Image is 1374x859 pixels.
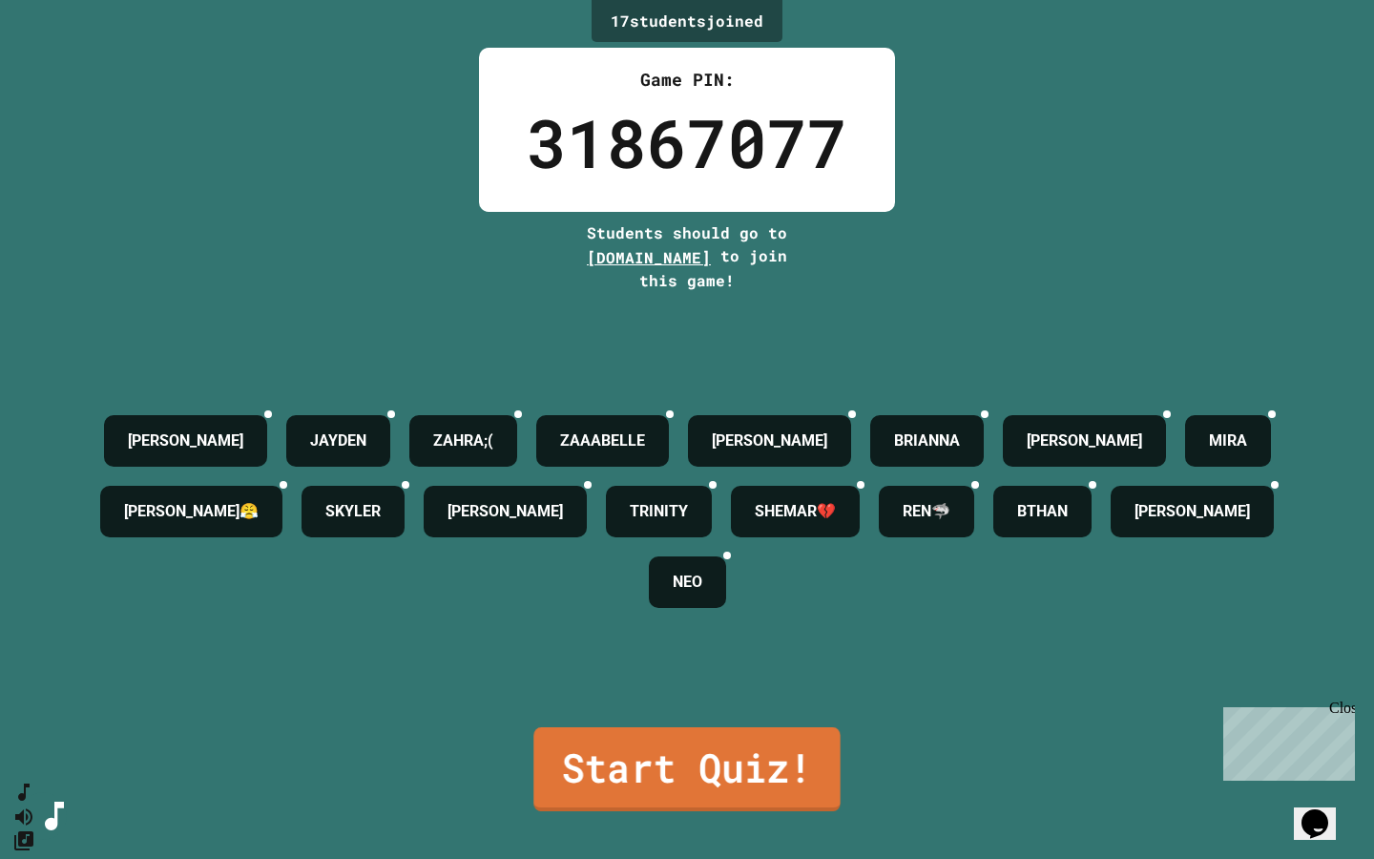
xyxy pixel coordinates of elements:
h4: [PERSON_NAME] [1135,500,1250,523]
h4: ZAHRA;( [433,429,493,452]
h4: [PERSON_NAME] [128,429,243,452]
div: 31867077 [527,93,847,193]
div: Chat with us now!Close [8,8,132,121]
h4: BRIANNA [894,429,960,452]
h4: [PERSON_NAME] [712,429,827,452]
div: Game PIN: [527,67,847,93]
h4: SHEMAR💔 [755,500,836,523]
h4: ZAAABELLE [560,429,645,452]
h4: TRINITY [630,500,688,523]
h4: BTHAN [1017,500,1068,523]
span: [DOMAIN_NAME] [587,247,711,267]
h4: NEO [673,571,702,594]
button: SpeedDial basic example [12,781,35,805]
div: Students should go to to join this game! [568,221,806,292]
button: Mute music [12,805,35,828]
h4: REN🦈 [903,500,950,523]
h4: [PERSON_NAME] [448,500,563,523]
h4: [PERSON_NAME]😤 [124,500,259,523]
h4: SKYLER [325,500,381,523]
iframe: chat widget [1294,783,1355,840]
h4: [PERSON_NAME] [1027,429,1142,452]
a: Start Quiz! [533,727,840,811]
iframe: chat widget [1216,700,1355,781]
button: Change Music [12,828,35,852]
h4: JAYDEN [310,429,366,452]
h4: MIRA [1209,429,1247,452]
